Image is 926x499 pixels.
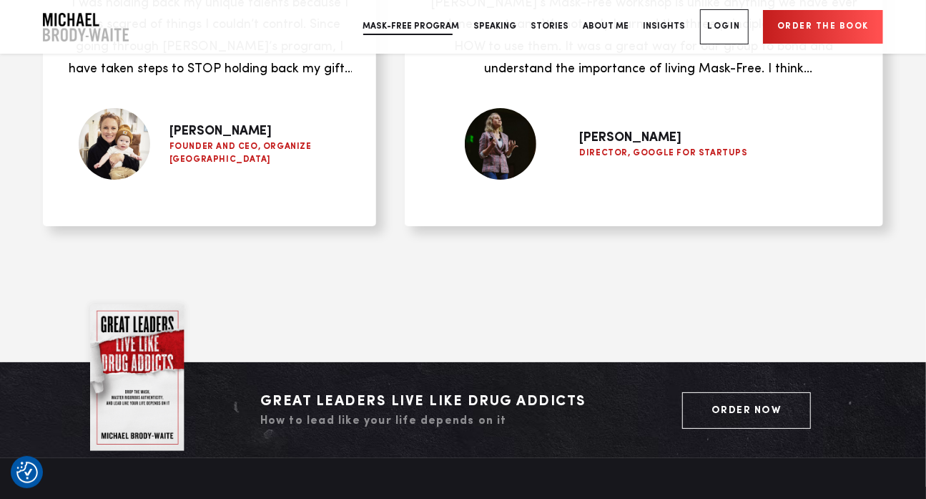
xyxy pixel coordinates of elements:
p: GREAT LEADERS LIVE LIKE DRUG ADDICTS [260,391,593,412]
a: Company Logo Company Logo [43,13,129,42]
p: How to lead like your life depends on it [260,412,593,430]
a: Login [700,9,749,44]
img: Great Leader Book [83,297,192,458]
p: [PERSON_NAME] [580,129,859,147]
img: Revisit consent button [16,462,38,483]
p: [PERSON_NAME] [169,122,352,140]
p: Director, Google for Startups [580,147,859,160]
button: Consent Preferences [16,462,38,483]
img: Company Logo [43,13,129,42]
p: Founder and CEO, Organize [GEOGRAPHIC_DATA] [169,140,352,166]
a: ORDER NOW [682,392,811,429]
a: Order the book [763,10,883,44]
